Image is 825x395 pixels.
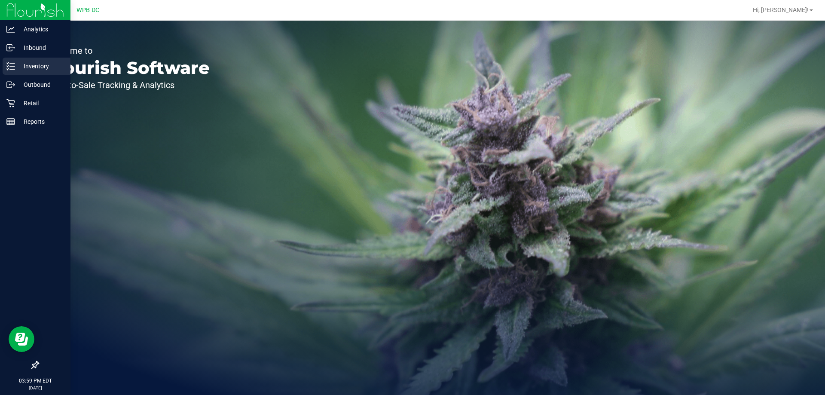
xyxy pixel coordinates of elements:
[753,6,809,13] span: Hi, [PERSON_NAME]!
[6,99,15,107] inline-svg: Retail
[6,62,15,70] inline-svg: Inventory
[15,80,67,90] p: Outbound
[6,25,15,34] inline-svg: Analytics
[6,80,15,89] inline-svg: Outbound
[46,59,210,77] p: Flourish Software
[15,43,67,53] p: Inbound
[46,81,210,89] p: Seed-to-Sale Tracking & Analytics
[4,385,67,391] p: [DATE]
[46,46,210,55] p: Welcome to
[4,377,67,385] p: 03:59 PM EDT
[6,117,15,126] inline-svg: Reports
[9,326,34,352] iframe: Resource center
[6,43,15,52] inline-svg: Inbound
[15,116,67,127] p: Reports
[76,6,99,14] span: WPB DC
[15,61,67,71] p: Inventory
[15,24,67,34] p: Analytics
[15,98,67,108] p: Retail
